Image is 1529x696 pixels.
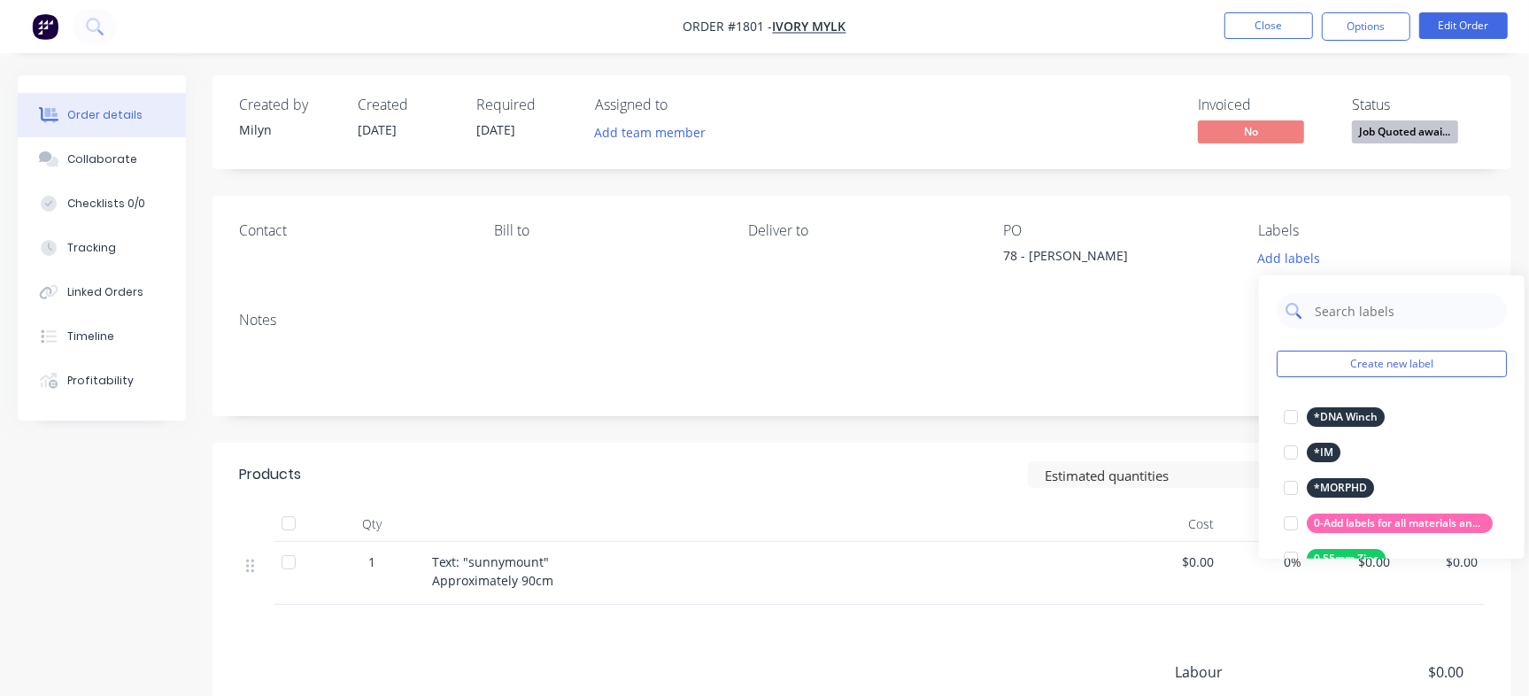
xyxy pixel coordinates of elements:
[1258,222,1485,239] div: Labels
[67,373,134,389] div: Profitability
[67,240,116,256] div: Tracking
[1003,246,1224,271] div: 78 - [PERSON_NAME]
[18,182,186,226] button: Checklists 0/0
[18,359,186,403] button: Profitability
[773,19,846,35] a: Ivory Mylk
[1133,507,1221,542] div: Cost
[1140,553,1214,571] span: $0.00
[595,120,715,144] button: Add team member
[1307,478,1374,498] div: *MORPHD
[476,97,574,113] div: Required
[432,553,553,589] span: Text: "sunnymount" Approximately 90cm
[368,553,375,571] span: 1
[67,329,114,344] div: Timeline
[67,151,137,167] div: Collaborate
[1277,511,1500,536] button: 0-Add labels for all materials and processes here
[32,13,58,40] img: Factory
[18,137,186,182] button: Collaborate
[1313,293,1498,329] input: Search labels
[1248,246,1330,270] button: Add labels
[239,97,336,113] div: Created by
[1307,549,1386,568] div: 0.55mm Zinc
[1419,12,1508,39] button: Edit Order
[1198,120,1304,143] span: No
[67,107,143,123] div: Order details
[1277,476,1381,500] button: *MORPHD
[585,120,715,144] button: Add team member
[67,196,145,212] div: Checklists 0/0
[476,121,515,138] span: [DATE]
[1317,553,1390,571] span: $0.00
[1221,507,1309,542] div: Markup
[18,270,186,314] button: Linked Orders
[749,222,976,239] div: Deliver to
[1228,553,1301,571] span: 0%
[319,507,425,542] div: Qty
[1332,661,1463,683] span: $0.00
[683,19,773,35] span: Order #1801 -
[1307,514,1493,533] div: 0-Add labels for all materials and processes here
[1352,97,1485,113] div: Status
[1175,661,1332,683] span: Labour
[494,222,721,239] div: Bill to
[1277,546,1393,571] button: 0.55mm Zinc
[18,226,186,270] button: Tracking
[1277,351,1507,377] button: Create new label
[67,284,143,300] div: Linked Orders
[18,314,186,359] button: Timeline
[1307,407,1385,427] div: *DNA Winch
[239,222,466,239] div: Contact
[1277,405,1392,429] button: *DNA Winch
[1322,12,1410,41] button: Options
[239,120,336,139] div: Milyn
[1224,12,1313,39] button: Close
[1404,553,1478,571] span: $0.00
[358,121,397,138] span: [DATE]
[1003,222,1230,239] div: PO
[239,312,1485,329] div: Notes
[1198,97,1331,113] div: Invoiced
[239,464,301,485] div: Products
[18,93,186,137] button: Order details
[1352,120,1458,143] span: Job Quoted awai...
[595,97,772,113] div: Assigned to
[1352,120,1458,147] button: Job Quoted awai...
[358,97,455,113] div: Created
